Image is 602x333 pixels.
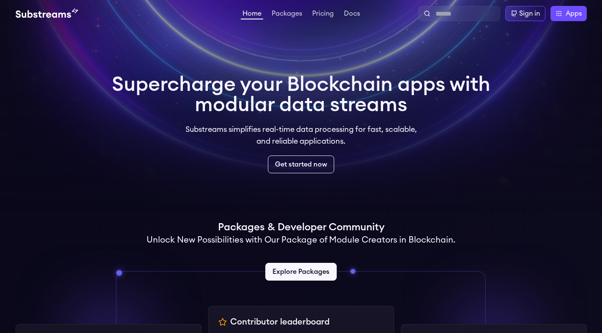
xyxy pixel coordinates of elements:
a: Explore Packages [265,263,337,281]
a: Pricing [311,10,335,19]
img: Substream's logo [16,8,78,19]
a: Sign in [505,6,545,21]
h1: Packages & Developer Community [218,221,384,234]
h1: Supercharge your Blockchain apps with modular data streams [112,74,490,115]
a: Docs [342,10,362,19]
a: Packages [270,10,304,19]
p: Substreams simplifies real-time data processing for fast, scalable, and reliable applications. [180,123,423,147]
h2: Unlock New Possibilities with Our Package of Module Creators in Blockchain. [147,234,455,246]
div: Sign in [519,8,540,19]
a: Get started now [268,156,334,173]
a: Home [241,10,263,19]
span: Apps [566,8,582,19]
